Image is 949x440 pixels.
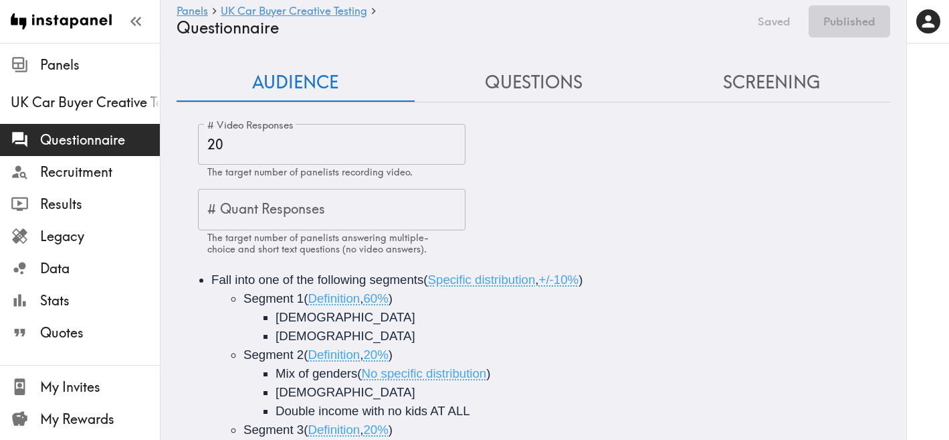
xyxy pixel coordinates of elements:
span: Results [40,195,160,214]
span: ) [389,423,393,437]
span: ) [389,348,393,362]
span: My Rewards [40,410,160,429]
span: [DEMOGRAPHIC_DATA] [276,329,415,343]
span: Definition [308,348,360,362]
span: Recruitment [40,163,160,181]
span: ( [357,366,361,380]
span: ) [578,273,583,287]
label: # Video Responses [207,118,294,133]
span: Stats [40,291,160,310]
span: ) [389,291,393,305]
span: , [535,273,538,287]
span: [DEMOGRAPHIC_DATA] [276,310,415,324]
span: ( [304,291,308,305]
span: Panels [40,56,160,74]
span: ( [304,423,308,437]
span: No specific distribution [362,366,487,380]
span: Data [40,259,160,278]
button: Questions [415,64,653,102]
span: Specific distribution [428,273,536,287]
span: +/-10% [538,273,578,287]
span: The target number of panelists recording video. [207,166,413,178]
span: Definition [308,423,360,437]
div: Questionnaire Audience/Questions/Screening Tab Navigation [177,64,890,102]
button: Screening [652,64,890,102]
span: ) [486,366,490,380]
span: ( [304,348,308,362]
span: [DEMOGRAPHIC_DATA] [276,385,415,399]
span: 60% [363,291,388,305]
span: Double income with no kids AT ALL [276,404,470,418]
span: The target number of panelists answering multiple-choice and short text questions (no video answe... [207,232,429,255]
span: Fall into one of the following segments [211,273,423,287]
span: Mix of genders [276,366,357,380]
span: Segment 2 [243,348,304,362]
h4: Questionnaire [177,18,740,38]
span: 20% [363,423,388,437]
span: ( [423,273,427,287]
span: , [360,423,363,437]
a: UK Car Buyer Creative Testing [221,5,367,18]
a: Panels [177,5,208,18]
span: , [360,348,363,362]
span: My Invites [40,378,160,396]
span: 20% [363,348,388,362]
span: Definition [308,291,360,305]
span: Segment 1 [243,291,304,305]
span: Quotes [40,323,160,342]
span: UK Car Buyer Creative Testing [11,93,160,112]
span: Segment 3 [243,423,304,437]
span: , [360,291,363,305]
span: Legacy [40,227,160,246]
button: Audience [177,64,415,102]
span: Questionnaire [40,131,160,149]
